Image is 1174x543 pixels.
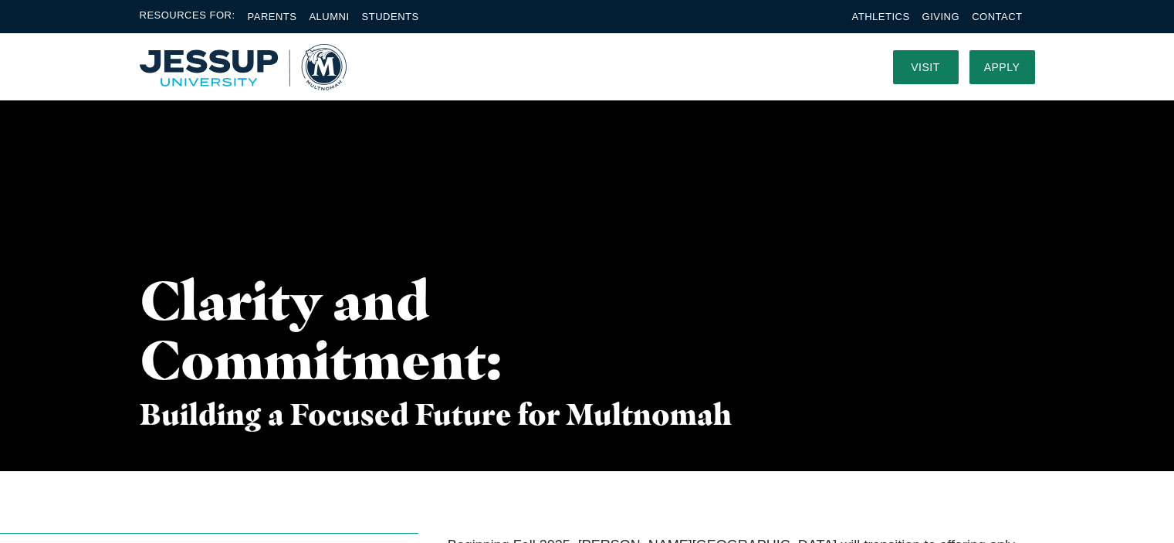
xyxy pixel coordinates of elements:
a: Contact [972,11,1022,22]
h1: Clarity and Commitment: [140,270,496,389]
a: Parents [248,11,297,22]
h3: Building a Focused Future for Multnomah [140,397,736,433]
a: Apply [969,50,1035,84]
a: Visit [893,50,959,84]
a: Athletics [852,11,910,22]
span: Resources For: [140,8,235,25]
a: Home [140,44,347,90]
a: Students [362,11,419,22]
img: Multnomah University Logo [140,44,347,90]
a: Giving [922,11,960,22]
a: Alumni [309,11,349,22]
